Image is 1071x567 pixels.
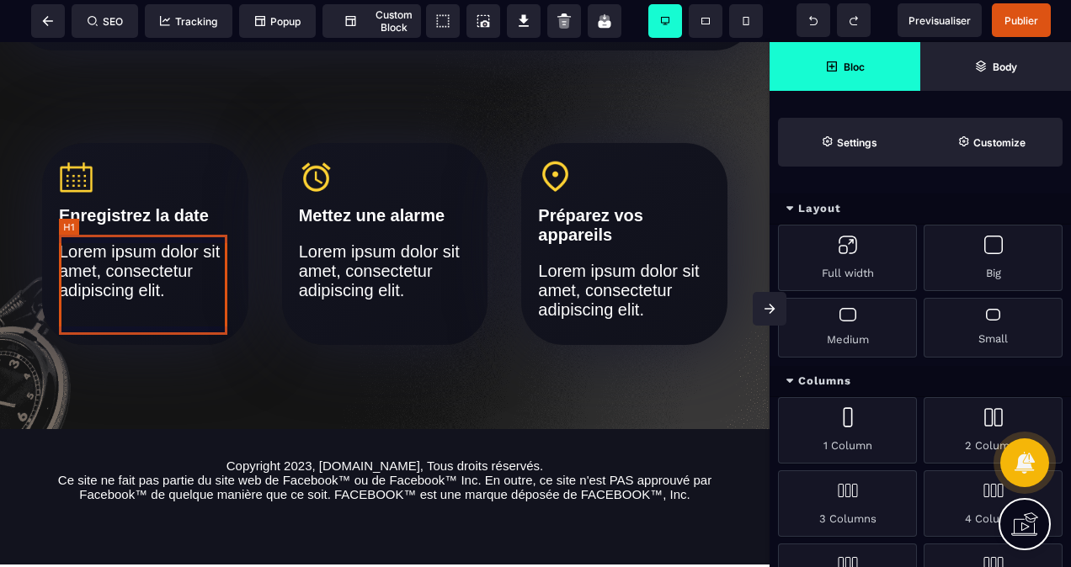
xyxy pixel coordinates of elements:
strong: Bloc [844,61,865,73]
span: Custom Block [331,8,413,34]
img: 4b19277c1bd3212692ffb51f9bf9cb71_fluent_location-12-regular.png [538,118,573,152]
span: Open Layer Manager [920,42,1071,91]
span: Publier [1004,14,1038,27]
div: 4 Columns [924,470,1063,537]
img: 4b19277c1bd3212692ffb51f9bf9cb71_ic_baseline-alarm.png [299,118,333,152]
div: Small [924,298,1063,358]
h1: Mettez une alarme [299,156,472,192]
h1: Lorem ipsum dolor sit amet, consectetur adipiscing elit. [299,192,472,267]
span: Popup [255,15,301,28]
strong: Settings [837,136,877,149]
div: 3 Columns [778,470,917,537]
span: Open Blocks [770,42,920,91]
span: Screenshot [466,4,500,38]
span: Open Style Manager [920,118,1063,167]
div: Layout [770,193,1071,225]
span: Preview [898,3,982,37]
img: 4b19277c1bd3212692ffb51f9bf9cb71_cil_calendar-1.png [59,118,93,152]
div: Columns [770,366,1071,397]
div: Medium [778,298,917,358]
span: Previsualiser [908,14,971,27]
h1: Lorem ipsum dolor sit amet, consectetur adipiscing elit. [59,192,232,267]
span: Settings [778,118,920,167]
strong: Customize [973,136,1026,149]
div: Big [924,225,1063,291]
span: SEO [88,15,123,28]
strong: Body [993,61,1017,73]
span: Tracking [160,15,217,28]
text: Copyright 2023, [DOMAIN_NAME], Tous droits réservés. Ce site ne fait pas partie du site web de Fa... [25,412,744,464]
div: Full width [778,225,917,291]
span: View components [426,4,460,38]
h1: Enregistrez la date [59,156,232,192]
h1: Préparez vos appareils [538,156,711,211]
h1: Lorem ipsum dolor sit amet, consectetur adipiscing elit. [538,211,711,286]
div: 2 Columns [924,397,1063,464]
div: 1 Column [778,397,917,464]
